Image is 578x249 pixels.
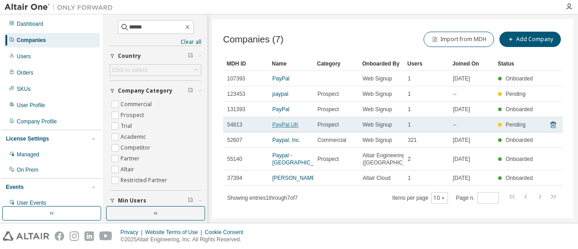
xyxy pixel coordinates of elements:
[121,236,249,244] p: © 2025 Altair Engineering, Inc. All Rights Reserved.
[272,122,298,128] a: PayPal UK
[272,106,289,113] a: PayPal
[408,155,411,163] span: 2
[188,87,193,94] span: Clear filter
[272,75,289,82] a: PayPal
[407,56,445,71] div: Users
[17,166,38,174] div: On Prem
[17,118,57,125] div: Company Profile
[110,65,201,75] div: Click to select
[317,56,355,71] div: Category
[408,121,411,128] span: 1
[363,121,392,128] span: Web Signup
[110,46,201,66] button: Country
[506,175,533,181] span: Onboarded
[499,32,561,47] button: Add Company
[227,90,245,98] span: 123453
[55,231,64,241] img: facebook.svg
[453,75,470,82] span: [DATE]
[112,66,147,74] div: Click to select
[17,20,43,28] div: Dashboard
[506,75,533,82] span: Onboarded
[392,192,448,204] span: Items per page
[317,90,339,98] span: Prospect
[188,52,193,60] span: Clear filter
[433,194,446,202] button: 10
[99,231,112,241] img: youtube.svg
[5,3,117,12] img: Altair One
[408,90,411,98] span: 1
[17,199,46,207] div: User Events
[17,37,46,44] div: Companies
[205,229,248,236] div: Cookie Consent
[317,121,339,128] span: Prospect
[227,136,242,144] span: 52607
[362,56,400,71] div: Onboarded By
[317,155,339,163] span: Prospect
[424,32,494,47] button: Import from MDH
[121,110,146,121] label: Prospect
[456,192,499,204] span: Page n.
[408,75,411,82] span: 1
[272,137,301,143] a: Paypal, Inc.
[408,174,411,182] span: 1
[453,155,470,163] span: [DATE]
[121,164,136,175] label: Altair
[121,229,145,236] div: Privacy
[506,91,526,97] span: Pending
[227,75,245,82] span: 107393
[70,231,79,241] img: instagram.svg
[223,34,284,45] span: Companies (7)
[110,191,201,211] button: Min Users
[227,56,265,71] div: MDH ID
[6,183,23,191] div: Events
[188,197,193,204] span: Clear filter
[17,53,31,60] div: Users
[227,195,298,201] span: Showing entries 1 through 7 of 7
[363,75,392,82] span: Web Signup
[272,152,329,166] a: Paypal - [GEOGRAPHIC_DATA]
[498,56,536,71] div: Status
[452,56,490,71] div: Joined On
[272,175,317,181] a: [PERSON_NAME]
[453,106,470,113] span: [DATE]
[6,135,49,142] div: License Settings
[145,229,205,236] div: Website Terms of Use
[121,175,169,186] label: Restricted Partner
[506,122,526,128] span: Pending
[408,106,411,113] span: 1
[227,121,242,128] span: 54813
[121,121,134,132] label: Trial
[227,106,245,113] span: 131393
[3,231,49,241] img: altair_logo.svg
[227,174,242,182] span: 37394
[118,197,146,204] span: Min Users
[17,85,31,93] div: SKUs
[506,156,533,162] span: Onboarded
[121,142,152,153] label: Competitor
[363,152,423,166] span: Altair Engineering ([GEOGRAPHIC_DATA])
[227,155,242,163] span: 55140
[363,136,392,144] span: Web Signup
[121,99,154,110] label: Commercial
[110,38,201,46] a: Clear all
[110,81,201,101] button: Company Category
[506,106,533,113] span: Onboarded
[317,106,339,113] span: Prospect
[506,137,533,143] span: Onboarded
[363,174,391,182] span: Altair Cloud
[17,69,33,76] div: Orders
[453,90,457,98] span: --
[121,132,148,142] label: Academic
[317,136,346,144] span: Commercial
[363,106,392,113] span: Web Signup
[453,136,470,144] span: [DATE]
[17,151,39,158] div: Managed
[453,121,457,128] span: --
[118,87,172,94] span: Company Category
[84,231,94,241] img: linkedin.svg
[118,52,141,60] span: Country
[363,90,392,98] span: Web Signup
[408,136,417,144] span: 321
[272,56,310,71] div: Name
[17,102,45,109] div: User Profile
